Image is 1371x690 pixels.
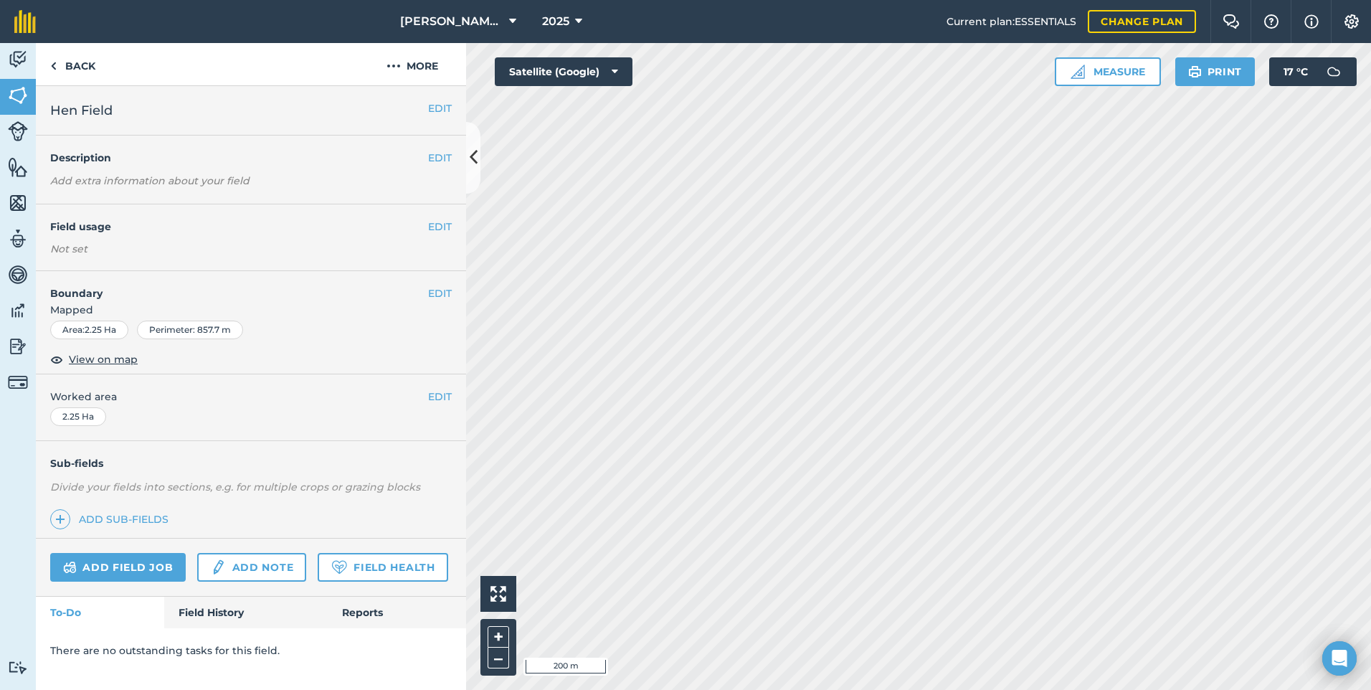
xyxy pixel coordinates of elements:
button: EDIT [428,389,452,405]
img: svg+xml;base64,PD94bWwgdmVyc2lvbj0iMS4wIiBlbmNvZGluZz0idXRmLTgiPz4KPCEtLSBHZW5lcmF0b3I6IEFkb2JlIE... [8,49,28,70]
img: svg+xml;base64,PHN2ZyB4bWxucz0iaHR0cDovL3d3dy53My5vcmcvMjAwMC9zdmciIHdpZHRoPSIyMCIgaGVpZ2h0PSIyNC... [386,57,401,75]
img: A question mark icon [1263,14,1280,29]
button: More [359,43,466,85]
button: + [488,626,509,648]
img: svg+xml;base64,PHN2ZyB4bWxucz0iaHR0cDovL3d3dy53My5vcmcvMjAwMC9zdmciIHdpZHRoPSIxNCIgaGVpZ2h0PSIyNC... [55,511,65,528]
img: svg+xml;base64,PHN2ZyB4bWxucz0iaHR0cDovL3d3dy53My5vcmcvMjAwMC9zdmciIHdpZHRoPSI5IiBoZWlnaHQ9IjI0Ii... [50,57,57,75]
a: Reports [328,597,466,628]
img: Two speech bubbles overlapping with the left bubble in the forefront [1223,14,1240,29]
a: Add sub-fields [50,509,174,529]
button: EDIT [428,150,452,166]
img: svg+xml;base64,PHN2ZyB4bWxucz0iaHR0cDovL3d3dy53My5vcmcvMjAwMC9zdmciIHdpZHRoPSIxOCIgaGVpZ2h0PSIyNC... [50,351,63,368]
img: svg+xml;base64,PD94bWwgdmVyc2lvbj0iMS4wIiBlbmNvZGluZz0idXRmLTgiPz4KPCEtLSBHZW5lcmF0b3I6IEFkb2JlIE... [8,336,28,357]
h4: Sub-fields [36,455,466,471]
a: Back [36,43,110,85]
img: svg+xml;base64,PD94bWwgdmVyc2lvbj0iMS4wIiBlbmNvZGluZz0idXRmLTgiPz4KPCEtLSBHZW5lcmF0b3I6IEFkb2JlIE... [210,559,226,576]
img: svg+xml;base64,PD94bWwgdmVyc2lvbj0iMS4wIiBlbmNvZGluZz0idXRmLTgiPz4KPCEtLSBHZW5lcmF0b3I6IEFkb2JlIE... [8,121,28,141]
img: svg+xml;base64,PD94bWwgdmVyc2lvbj0iMS4wIiBlbmNvZGluZz0idXRmLTgiPz4KPCEtLSBHZW5lcmF0b3I6IEFkb2JlIE... [8,264,28,285]
a: Add field job [50,553,186,582]
img: svg+xml;base64,PHN2ZyB4bWxucz0iaHR0cDovL3d3dy53My5vcmcvMjAwMC9zdmciIHdpZHRoPSIxNyIgaGVpZ2h0PSIxNy... [1304,13,1319,30]
span: 17 ° C [1284,57,1308,86]
p: There are no outstanding tasks for this field. [50,643,452,658]
img: svg+xml;base64,PHN2ZyB4bWxucz0iaHR0cDovL3d3dy53My5vcmcvMjAwMC9zdmciIHdpZHRoPSIxOSIgaGVpZ2h0PSIyNC... [1188,63,1202,80]
a: Field History [164,597,327,628]
span: Hen Field [50,100,113,120]
img: svg+xml;base64,PHN2ZyB4bWxucz0iaHR0cDovL3d3dy53My5vcmcvMjAwMC9zdmciIHdpZHRoPSI1NiIgaGVpZ2h0PSI2MC... [8,156,28,178]
span: Mapped [36,302,466,318]
div: Not set [50,242,452,256]
a: Add note [197,553,306,582]
span: Worked area [50,389,452,405]
div: 2.25 Ha [50,407,106,426]
a: To-Do [36,597,164,628]
img: Four arrows, one pointing top left, one top right, one bottom right and the last bottom left [490,586,506,602]
em: Divide your fields into sections, e.g. for multiple crops or grazing blocks [50,481,420,493]
div: Open Intercom Messenger [1322,641,1357,676]
span: 2025 [542,13,569,30]
span: [PERSON_NAME][GEOGRAPHIC_DATA] [400,13,503,30]
img: svg+xml;base64,PHN2ZyB4bWxucz0iaHR0cDovL3d3dy53My5vcmcvMjAwMC9zdmciIHdpZHRoPSI1NiIgaGVpZ2h0PSI2MC... [8,192,28,214]
button: EDIT [428,100,452,116]
span: Current plan : ESSENTIALS [947,14,1076,29]
img: A cog icon [1343,14,1360,29]
button: Satellite (Google) [495,57,632,86]
span: View on map [69,351,138,367]
img: fieldmargin Logo [14,10,36,33]
img: svg+xml;base64,PD94bWwgdmVyc2lvbj0iMS4wIiBlbmNvZGluZz0idXRmLTgiPz4KPCEtLSBHZW5lcmF0b3I6IEFkb2JlIE... [8,228,28,250]
a: Change plan [1088,10,1196,33]
button: Measure [1055,57,1161,86]
button: View on map [50,351,138,368]
div: Area : 2.25 Ha [50,321,128,339]
img: svg+xml;base64,PD94bWwgdmVyc2lvbj0iMS4wIiBlbmNvZGluZz0idXRmLTgiPz4KPCEtLSBHZW5lcmF0b3I6IEFkb2JlIE... [1319,57,1348,86]
h4: Boundary [36,271,428,301]
img: Ruler icon [1071,65,1085,79]
img: svg+xml;base64,PD94bWwgdmVyc2lvbj0iMS4wIiBlbmNvZGluZz0idXRmLTgiPz4KPCEtLSBHZW5lcmF0b3I6IEFkb2JlIE... [63,559,77,576]
em: Add extra information about your field [50,174,250,187]
img: svg+xml;base64,PD94bWwgdmVyc2lvbj0iMS4wIiBlbmNvZGluZz0idXRmLTgiPz4KPCEtLSBHZW5lcmF0b3I6IEFkb2JlIE... [8,661,28,674]
button: EDIT [428,219,452,235]
img: svg+xml;base64,PD94bWwgdmVyc2lvbj0iMS4wIiBlbmNvZGluZz0idXRmLTgiPz4KPCEtLSBHZW5lcmF0b3I6IEFkb2JlIE... [8,372,28,392]
img: svg+xml;base64,PD94bWwgdmVyc2lvbj0iMS4wIiBlbmNvZGluZz0idXRmLTgiPz4KPCEtLSBHZW5lcmF0b3I6IEFkb2JlIE... [8,300,28,321]
h4: Field usage [50,219,428,235]
button: 17 °C [1269,57,1357,86]
button: – [488,648,509,668]
h4: Description [50,150,452,166]
button: Print [1175,57,1256,86]
a: Field Health [318,553,447,582]
button: EDIT [428,285,452,301]
img: svg+xml;base64,PHN2ZyB4bWxucz0iaHR0cDovL3d3dy53My5vcmcvMjAwMC9zdmciIHdpZHRoPSI1NiIgaGVpZ2h0PSI2MC... [8,85,28,106]
div: Perimeter : 857.7 m [137,321,243,339]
